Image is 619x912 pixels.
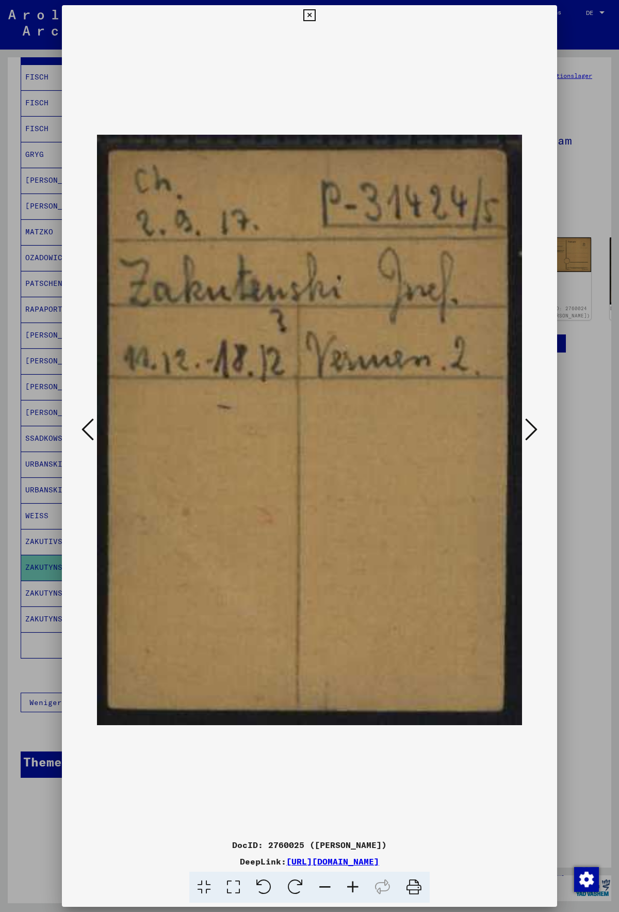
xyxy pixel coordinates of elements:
[97,26,522,835] img: 001.jpg
[62,839,557,851] div: DocID: 2760025 ([PERSON_NAME])
[574,867,599,892] img: Zustimmung ändern
[574,867,598,891] div: Zustimmung ändern
[286,856,379,867] a: [URL][DOMAIN_NAME]
[62,855,557,868] div: DeepLink:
